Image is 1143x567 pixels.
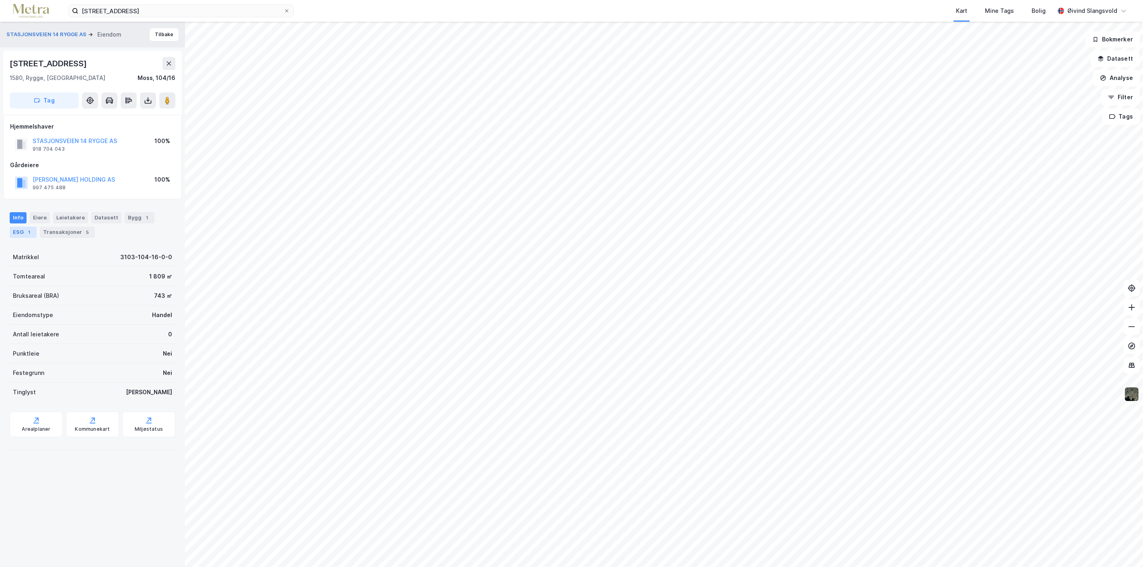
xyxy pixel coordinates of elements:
[13,4,49,18] img: metra-logo.256734c3b2bbffee19d4.png
[126,387,172,397] div: [PERSON_NAME]
[163,349,172,358] div: Nei
[10,227,37,238] div: ESG
[143,214,151,222] div: 1
[1103,528,1143,567] div: Kontrollprogram for chat
[10,92,79,108] button: Tag
[1032,6,1046,16] div: Bolig
[13,272,45,281] div: Tomteareal
[75,426,110,432] div: Kommunekart
[1085,31,1140,47] button: Bokmerker
[10,160,175,170] div: Gårdeiere
[84,228,92,236] div: 5
[149,272,172,281] div: 1 809 ㎡
[10,73,105,83] div: 1580, Rygge, [GEOGRAPHIC_DATA]
[13,252,39,262] div: Matrikkel
[25,228,33,236] div: 1
[33,184,66,191] div: 997 475 488
[13,349,39,358] div: Punktleie
[13,368,44,378] div: Festegrunn
[154,291,172,301] div: 743 ㎡
[1091,51,1140,67] button: Datasett
[30,212,50,223] div: Eiere
[1093,70,1140,86] button: Analyse
[10,122,175,131] div: Hjemmelshaver
[40,227,95,238] div: Transaksjoner
[154,136,170,146] div: 100%
[120,252,172,262] div: 3103-104-16-0-0
[1067,6,1117,16] div: Øivind Slangsvold
[1124,387,1139,402] img: 9k=
[150,28,179,41] button: Tilbake
[6,31,88,39] button: STASJONSVEIEN 14 RYGGE AS
[163,368,172,378] div: Nei
[125,212,154,223] div: Bygg
[1102,108,1140,125] button: Tags
[10,57,88,70] div: [STREET_ADDRESS]
[13,330,59,339] div: Antall leietakere
[78,5,284,17] input: Søk på adresse, matrikkel, gårdeiere, leietakere eller personer
[1101,89,1140,105] button: Filter
[154,175,170,184] div: 100%
[13,387,36,397] div: Tinglyst
[33,146,65,152] div: 918 704 043
[53,212,88,223] div: Leietakere
[13,310,53,320] div: Eiendomstype
[22,426,50,432] div: Arealplaner
[168,330,172,339] div: 0
[97,30,121,39] div: Eiendom
[135,426,163,432] div: Miljøstatus
[138,73,175,83] div: Moss, 104/16
[985,6,1014,16] div: Mine Tags
[152,310,172,320] div: Handel
[13,291,59,301] div: Bruksareal (BRA)
[956,6,967,16] div: Kart
[91,212,121,223] div: Datasett
[1103,528,1143,567] iframe: Chat Widget
[10,212,27,223] div: Info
